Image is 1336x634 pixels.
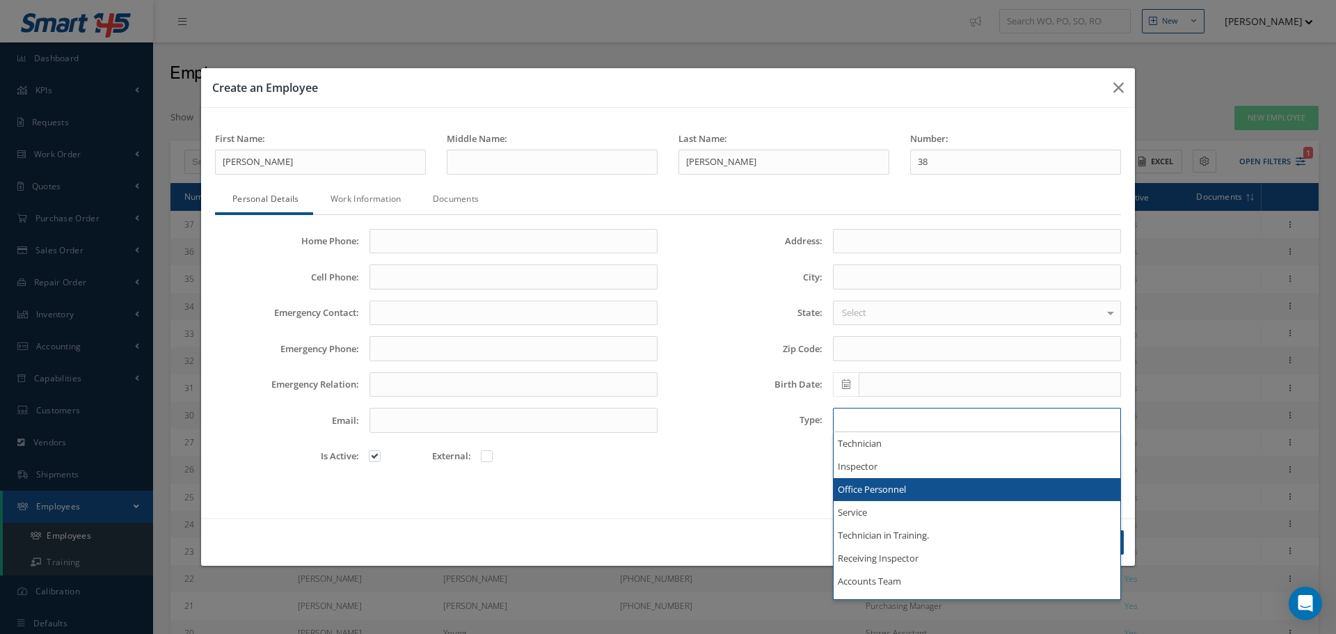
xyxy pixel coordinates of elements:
a: Personal Details [215,186,313,215]
label: Emergency Contact: [205,308,359,318]
li: Technician [834,432,1120,455]
div: Enable or disable employee [368,444,416,466]
div: Open Intercom Messenger [1289,587,1322,620]
label: Email: [205,415,359,426]
label: Emergency Relation: [205,379,359,390]
li: Accounts Team [834,570,1120,593]
li: Technician in Training. [834,524,1120,547]
label: Address: [668,236,822,246]
h3: Create an Employee [212,79,1102,96]
a: Documents [415,186,493,215]
span: Select [838,306,866,320]
a: Work Information [313,186,415,215]
label: Home Phone: [205,236,359,246]
label: Birth Date: [668,379,822,390]
label: Middle Name: [447,134,507,144]
label: Is Active: [205,451,359,461]
li: Inspector [834,455,1120,478]
label: Number: [910,134,948,144]
label: Cell Phone: [205,272,359,283]
label: State: [668,308,822,318]
label: Type: [668,415,822,425]
label: City: [668,272,822,283]
label: Emergency Phone: [205,344,359,354]
li: Receiving Inspector [834,547,1120,570]
li: Office Personnel [834,478,1120,501]
label: Zip Code: [668,344,822,354]
label: External: [416,451,471,461]
li: Service [834,501,1120,524]
li: Sales Team [834,593,1120,616]
label: First Name: [215,134,265,144]
div: Enable or disable employee as External [480,444,625,466]
label: Last Name: [678,134,727,144]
